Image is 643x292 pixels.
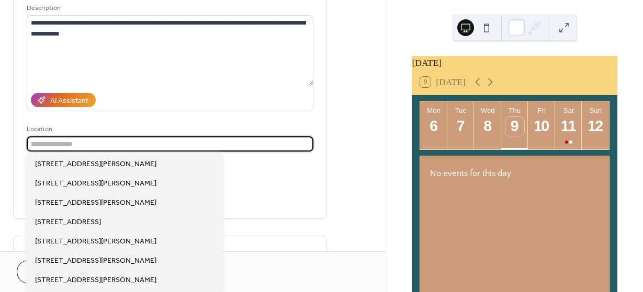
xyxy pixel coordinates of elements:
div: 7 [452,117,470,136]
button: Fri10 [528,101,555,149]
div: Wed [477,107,498,114]
span: [STREET_ADDRESS][PERSON_NAME] [35,197,156,208]
button: Tue7 [447,101,475,149]
div: No events for this day [422,160,607,186]
button: Sat11 [555,101,582,149]
div: [DATE] [412,56,617,69]
div: Thu [504,107,525,114]
div: 11 [559,117,578,136]
button: Mon6 [420,101,447,149]
span: [STREET_ADDRESS][PERSON_NAME] [35,236,156,247]
div: Mon [423,107,444,114]
span: [STREET_ADDRESS][PERSON_NAME] [35,159,156,170]
span: [STREET_ADDRESS] [35,217,101,228]
div: 12 [586,117,605,136]
div: Fri [531,107,552,114]
button: Thu9 [501,101,528,149]
div: Description [27,3,311,14]
div: AI Assistant [50,96,88,107]
button: Wed8 [474,101,501,149]
div: 6 [424,117,443,136]
button: Sun12 [582,101,609,149]
button: Cancel [17,260,81,284]
span: [STREET_ADDRESS][PERSON_NAME] [35,255,156,266]
button: AI Assistant [31,93,96,107]
div: Tue [450,107,471,114]
div: Sat [558,107,579,114]
div: 9 [505,117,524,136]
div: 8 [478,117,497,136]
div: 10 [532,117,551,136]
span: [STREET_ADDRESS][PERSON_NAME] [35,275,156,286]
div: Sun [585,107,606,114]
span: [STREET_ADDRESS][PERSON_NAME] [35,178,156,189]
div: Location [27,124,311,135]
